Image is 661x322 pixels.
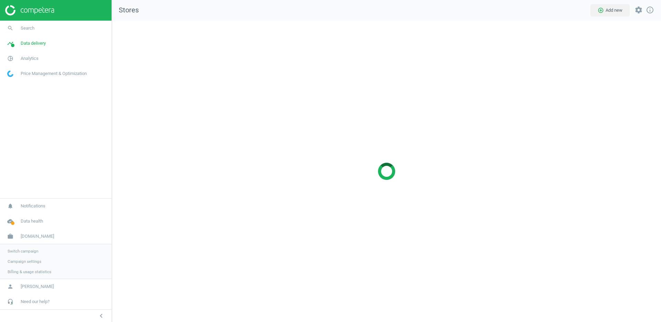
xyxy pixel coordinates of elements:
[21,299,50,305] span: Need our help?
[93,311,110,320] button: chevron_left
[21,233,54,239] span: [DOMAIN_NAME]
[4,295,17,308] i: headset_mic
[21,283,54,290] span: [PERSON_NAME]
[4,200,17,213] i: notifications
[21,203,45,209] span: Notifications
[4,52,17,65] i: pie_chart_outlined
[5,5,54,15] img: ajHJNr6hYgQAAAAASUVORK5CYII=
[4,37,17,50] i: timeline
[112,6,139,15] span: Stores
[646,6,654,15] a: info_outline
[7,71,13,77] img: wGWNvw8QSZomAAAAABJRU5ErkJggg==
[598,7,604,13] i: add_circle_outline
[4,230,17,243] i: work
[21,40,46,46] span: Data delivery
[590,4,630,17] button: add_circle_outlineAdd new
[4,22,17,35] i: search
[4,280,17,293] i: person
[8,248,38,254] span: Switch campaign
[97,312,105,320] i: chevron_left
[21,71,87,77] span: Price Management & Optimization
[646,6,654,14] i: info_outline
[8,269,51,275] span: Billing & usage statistics
[631,3,646,18] button: settings
[4,215,17,228] i: cloud_done
[21,218,43,224] span: Data health
[634,6,643,14] i: settings
[8,259,41,264] span: Campaign settings
[21,55,39,62] span: Analytics
[21,25,34,31] span: Search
